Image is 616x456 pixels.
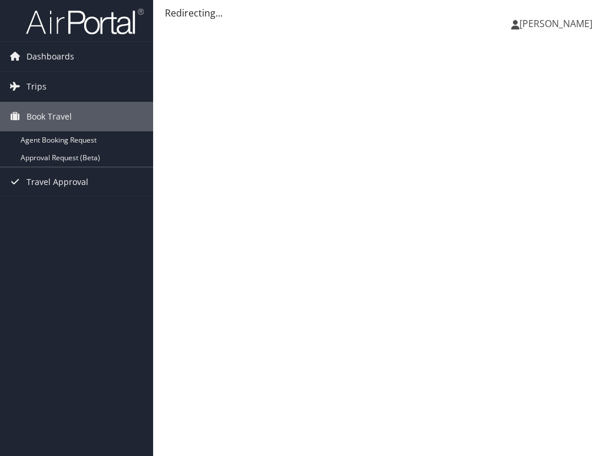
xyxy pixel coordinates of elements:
[511,6,604,41] a: [PERSON_NAME]
[26,8,144,35] img: airportal-logo.png
[519,17,592,30] span: [PERSON_NAME]
[165,6,604,20] div: Redirecting...
[27,102,72,131] span: Book Travel
[27,42,74,71] span: Dashboards
[27,72,47,101] span: Trips
[27,167,88,197] span: Travel Approval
